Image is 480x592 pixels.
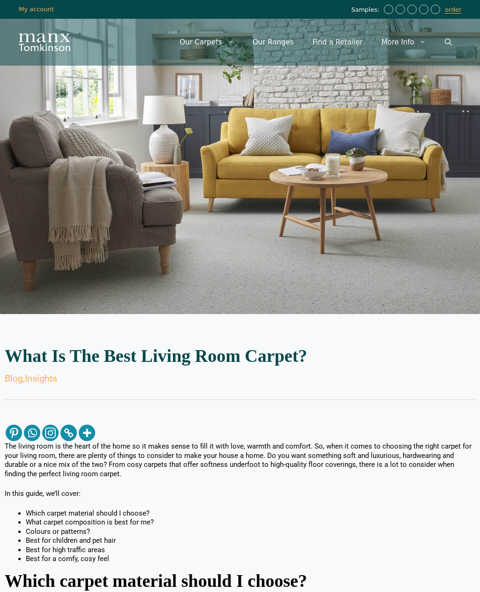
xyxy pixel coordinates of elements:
[26,555,475,564] li: Best for a comfy, cosy feel
[5,347,475,365] h2: What Is The Best Living Room Carpet?
[79,425,95,441] a: More
[445,6,461,14] a: order
[435,28,461,56] a: Open Search Bar
[19,33,70,51] img: Manx Tomkinson
[351,6,382,14] span: Samples:
[24,425,40,441] a: Whatsapp
[25,373,57,384] a: Insights
[170,28,461,56] nav: Primary
[243,28,303,56] a: Our Ranges
[303,28,372,56] a: Find a Retailer
[170,28,243,56] a: Our Carpets
[26,509,475,518] li: Which carpet material should I choose?
[5,374,475,383] div: ,
[5,574,475,588] h2: Which carpet material should I choose?
[5,373,23,384] a: Blog
[42,425,59,441] a: Instagram
[26,527,475,537] li: Colours or patterns?
[26,518,475,527] li: What carpet composition is best for me?
[6,425,22,441] a: Pinterest
[60,425,77,441] a: Copy Link
[372,28,435,56] a: More Info
[26,536,475,546] li: Best for children and pet hair
[19,6,54,13] a: My account
[5,442,475,479] p: The living room is the heart of the home so it makes sense to fill it with love, warmth and comfo...
[5,489,475,499] p: In this guide, we’ll cover:
[26,546,475,555] li: Best for high traffic areas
